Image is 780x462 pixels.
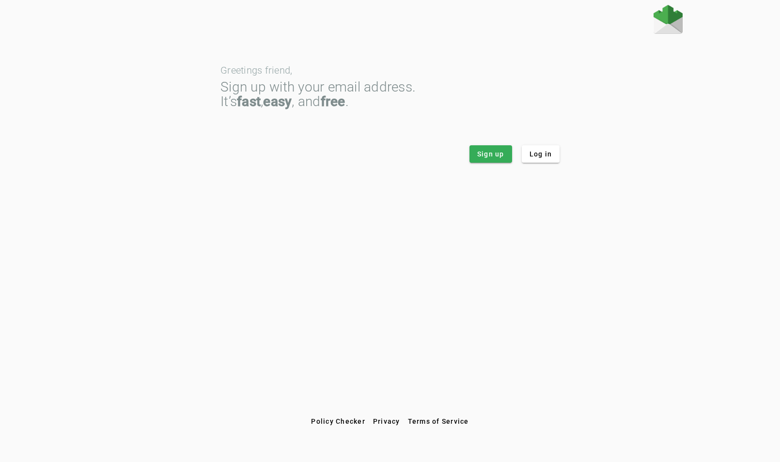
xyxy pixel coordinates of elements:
strong: fast [237,93,261,109]
button: Privacy [369,413,404,430]
div: Sign up with your email address. It’s , , and . [220,80,560,109]
div: Greetings friend, [220,65,560,75]
button: Terms of Service [404,413,473,430]
span: Log in [530,149,552,159]
button: Policy Checker [307,413,369,430]
strong: easy [263,93,292,109]
span: Privacy [373,417,400,425]
span: Policy Checker [311,417,365,425]
strong: free [321,93,345,109]
img: Fraudmarc Logo [654,5,683,34]
span: Terms of Service [408,417,469,425]
button: Sign up [469,145,512,163]
button: Log in [522,145,560,163]
span: Sign up [477,149,504,159]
